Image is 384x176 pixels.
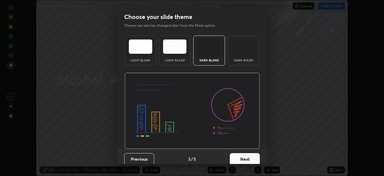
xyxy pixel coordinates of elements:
h4: / [191,156,193,162]
h4: 5 [193,156,196,162]
img: darkTheme.f0cc69e5.svg [197,39,221,54]
h2: Choose your slide theme [124,13,192,21]
div: Dark Blank [197,59,221,62]
p: Theme can also be changed later from the More option [124,23,221,28]
h4: 3 [188,156,190,162]
img: darkThemeBanner.d06ce4a2.svg [124,73,260,149]
button: Next [230,153,260,165]
div: Dark Ruled [232,59,256,62]
img: lightTheme.e5ed3b09.svg [129,39,152,54]
div: Light Blank [128,59,152,62]
div: Light Ruled [163,59,187,62]
button: Previous [124,153,154,165]
img: lightRuledTheme.5fabf969.svg [163,39,187,54]
img: darkRuledTheme.de295e13.svg [232,39,255,54]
